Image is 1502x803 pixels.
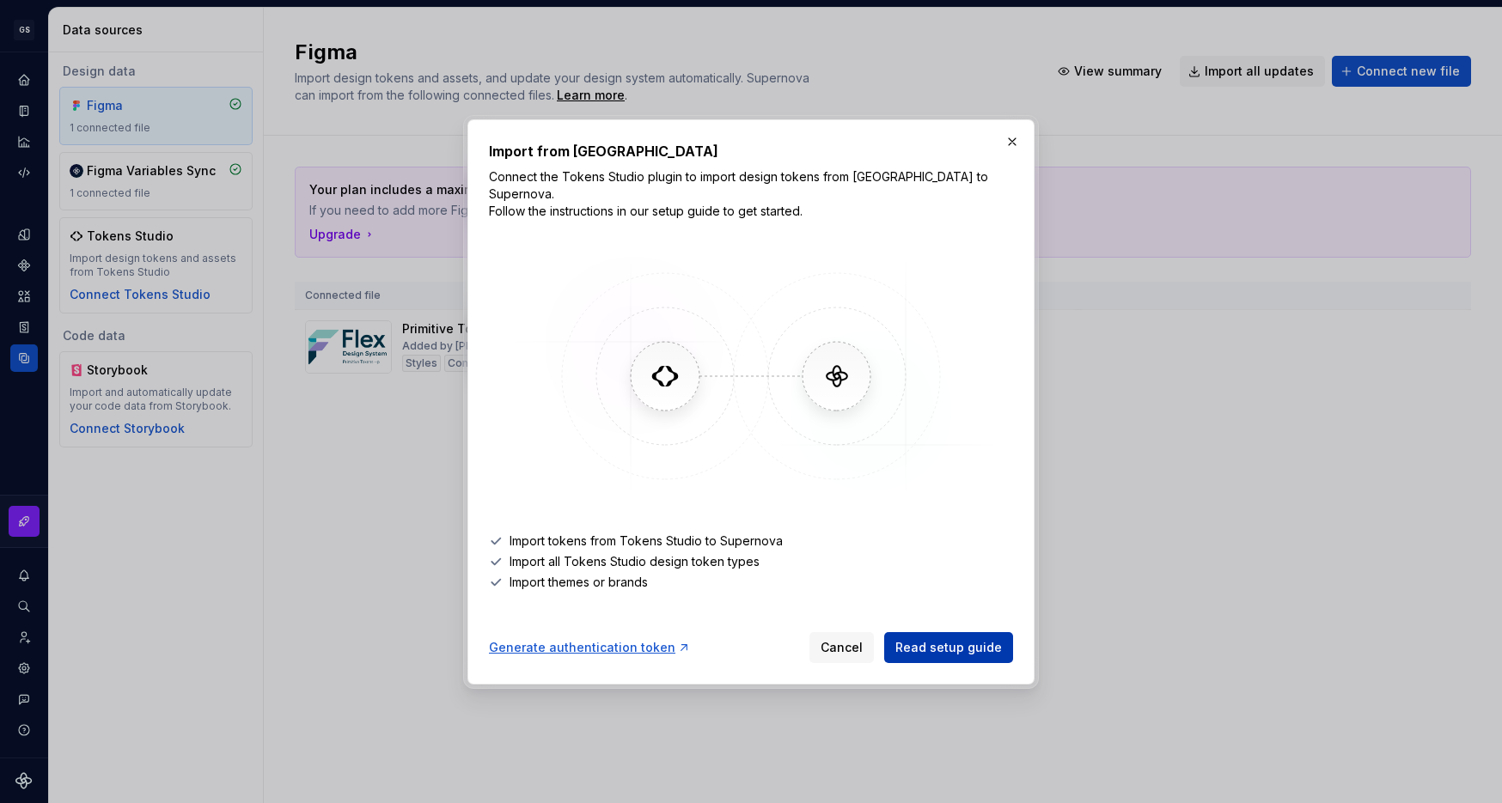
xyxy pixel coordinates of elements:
a: Generate authentication token [489,639,691,656]
a: Read setup guide [884,632,1013,663]
li: Import all Tokens Studio design token types [489,553,1013,570]
li: Import tokens from Tokens Studio to Supernova [489,532,1013,550]
span: Cancel [821,639,863,656]
span: Read setup guide [895,639,1002,656]
p: Connect the Tokens Studio plugin to import design tokens from [GEOGRAPHIC_DATA] to Supernova. Fol... [489,168,1013,220]
button: Cancel [809,632,874,663]
li: Import themes or brands [489,574,1013,591]
h2: Import from [GEOGRAPHIC_DATA] [489,141,1013,161]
